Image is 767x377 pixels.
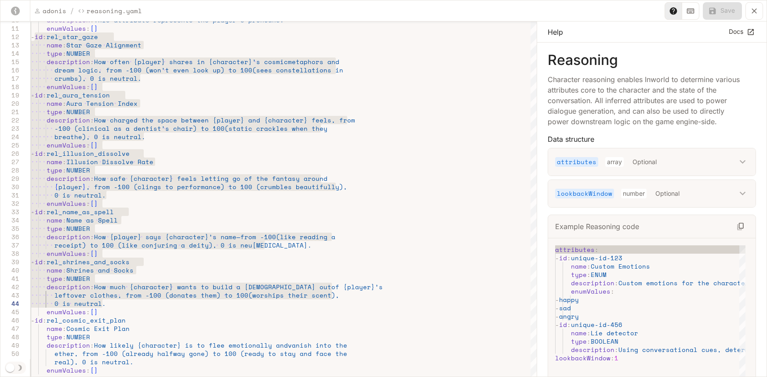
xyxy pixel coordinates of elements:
span: [ [90,249,94,258]
span: vanish into the [288,341,347,350]
span: unique-id-123 [571,253,622,262]
span: dream logic, from -100 (won’t even look up) to 100 [55,65,252,75]
span: Custom emotions for the character [618,278,749,287]
span: [MEDICAL_DATA]. [252,241,312,250]
span: BOOLEAN [591,337,618,346]
span: - [31,32,35,41]
div: 45 [0,308,19,316]
span: name [47,157,62,166]
span: NUMBER [66,107,90,116]
span: -100 (clinical as a dentist’s chair) to 100 [55,124,225,133]
div: 51 [0,358,19,366]
span: : [62,274,66,283]
span: [ [90,24,94,33]
span: Illusion Dissolve Rate [66,157,153,166]
div: 48 [0,333,19,341]
span: description [571,278,614,287]
span: rel_star_gaze [47,32,98,41]
span: es beautifully), [284,182,347,191]
span: type [47,165,62,175]
span: rel_cosmic_exit_plan [47,316,126,325]
span: How safe {character} feels letting go of the fanta [94,174,292,183]
span: id [35,149,43,158]
span: Aura Tension Index [66,99,138,108]
span: : [587,328,591,338]
span: sad [559,303,571,312]
div: 46 [0,316,19,324]
div: 32 [0,199,19,208]
div: lookbackWindownumberOptional [548,180,756,207]
span: player [58,182,82,191]
span: receipt) to 100 (like conjuring a deity), 0 is neu [55,241,252,250]
span: : [86,199,90,208]
span: [ [90,307,94,316]
p: Help [548,27,563,37]
span: - [31,149,35,158]
span: [ [90,82,94,91]
span: Name as Spell [66,215,118,225]
div: 29 [0,174,19,183]
span: : [43,149,47,158]
span: id [35,32,43,41]
span: : [62,266,66,275]
div: 47 [0,324,19,333]
span: / [70,6,74,16]
span: id [35,90,43,100]
span: : [86,307,90,316]
div: 44 [0,299,19,308]
div: 49 [0,341,19,349]
span: : [587,270,591,279]
span: - [555,320,559,329]
div: attributesarrayOptional [548,148,756,176]
span: NUMBER [66,165,90,175]
span: : [62,107,66,116]
span: How charged the space between {player} and {charac [94,115,292,125]
span: - [31,90,35,100]
div: 16 [0,66,19,74]
span: : [86,24,90,33]
span: enumValues [47,249,86,258]
span: : [90,174,94,183]
span: id [35,207,43,216]
span: description [47,232,90,241]
div: 41 [0,274,19,283]
span: ] [94,140,98,150]
span: - [31,257,35,266]
span: : [86,82,90,91]
span: Lie detector [591,328,638,338]
span: name [47,324,62,333]
span: enumValues [47,140,86,150]
span: type [47,49,62,58]
div: 33 [0,208,19,216]
span: id [35,316,43,325]
span: type [47,107,62,116]
div: 27 [0,158,19,166]
span: Dark mode toggle [6,363,15,372]
p: number [621,189,647,198]
span: : [90,232,94,241]
span: How much {character} wants to build a [DEMOGRAPHIC_DATA] out [94,282,331,291]
span: ] [94,307,98,316]
div: 50 [0,349,19,358]
p: Reasoning.yaml [87,6,142,15]
div: 36 [0,233,19,241]
span: ter} feels, from [292,115,355,125]
span: of {player}’s [331,282,383,291]
span: : [62,224,66,233]
span: 0 is neutral. [55,190,106,200]
span: name [47,266,62,275]
span: breathe), 0 is neutral. [55,132,145,141]
div: 25 [0,141,19,149]
span: [ [90,199,94,208]
div: 28 [0,166,19,174]
span: enumValues [47,366,86,375]
span: type [47,224,62,233]
span: : [567,320,571,329]
span: NUMBER [66,224,90,233]
span: name [571,262,587,271]
span: NUMBER [66,274,90,283]
span: : [62,40,66,50]
span: Shrines and Socks [66,266,134,275]
span: id [35,257,43,266]
span: description [47,282,90,291]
